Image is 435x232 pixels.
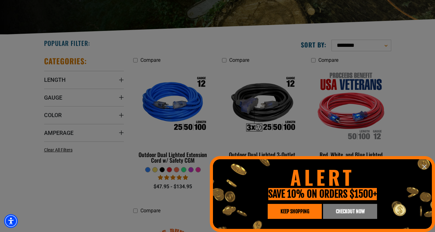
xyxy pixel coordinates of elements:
span: KEEP SHOPPING [281,209,309,214]
span: CHECKOUT NOW [336,209,365,214]
a: KEEP SHOPPING [268,204,322,219]
span: SAVE 10% ON ORDERS $1500+ [268,188,377,200]
span: ALERT [290,162,355,191]
div: Accessibility Menu [4,214,18,228]
a: cart [323,204,377,219]
button: Close [420,162,429,171]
